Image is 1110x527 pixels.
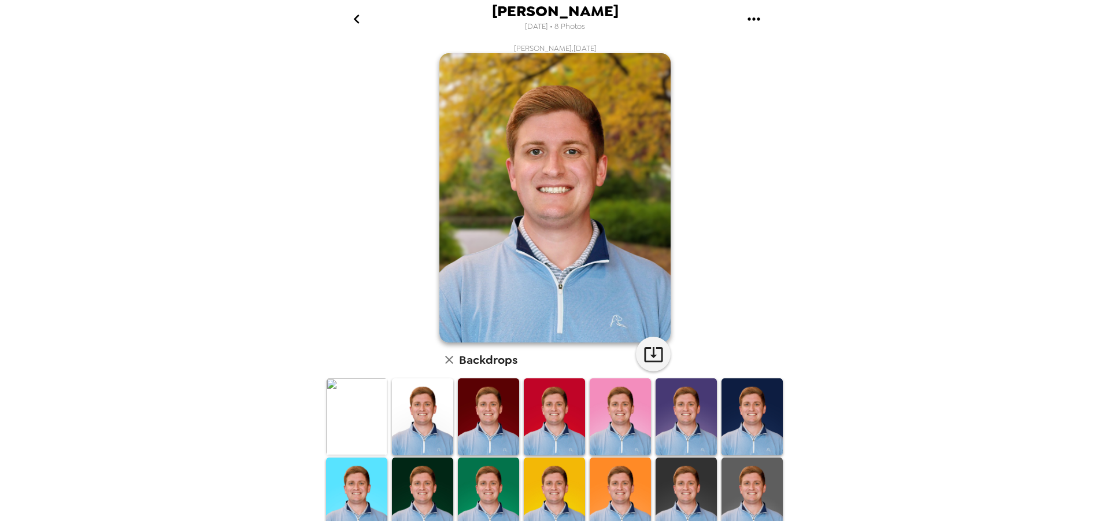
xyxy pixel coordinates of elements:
[459,351,517,369] h6: Backdrops
[492,3,619,19] span: [PERSON_NAME]
[326,378,387,455] img: Original
[439,53,671,342] img: user
[514,43,597,53] span: [PERSON_NAME] , [DATE]
[525,19,585,35] span: [DATE] • 8 Photos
